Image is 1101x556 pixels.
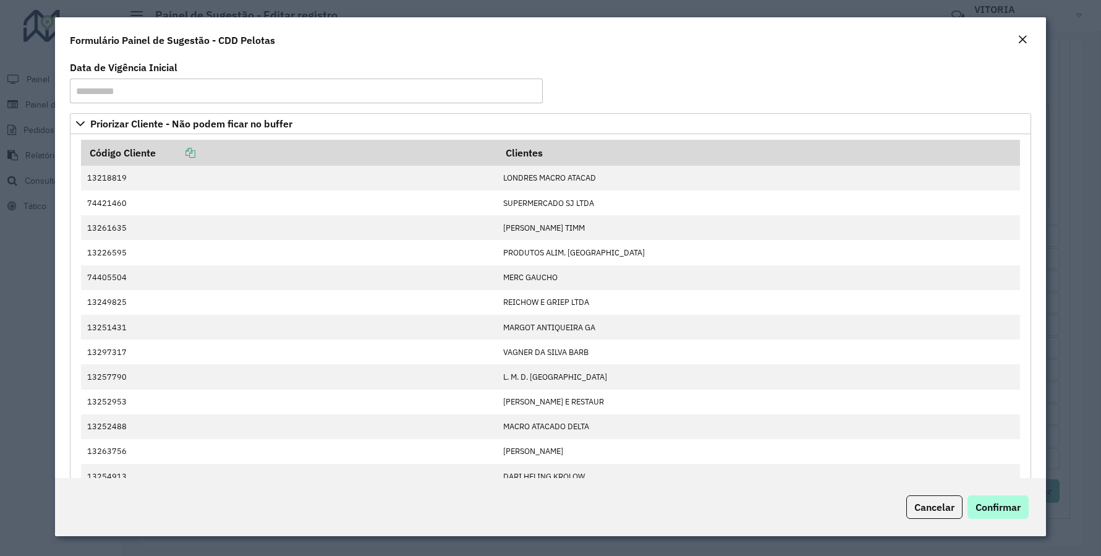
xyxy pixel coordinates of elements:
[156,147,195,159] a: Copiar
[967,495,1029,519] button: Confirmar
[497,166,1020,190] td: LONDRES MACRO ATACAD
[906,495,963,519] button: Cancelar
[497,215,1020,240] td: [PERSON_NAME] TIMM
[90,119,292,129] span: Priorizar Cliente - Não podem ficar no buffer
[81,414,497,439] td: 13252488
[914,501,954,513] span: Cancelar
[81,265,497,290] td: 74405504
[497,315,1020,340] td: MARGOT ANTIQUEIRA GA
[1018,35,1027,45] em: Fechar
[81,315,497,340] td: 13251431
[497,140,1020,166] th: Clientes
[70,60,177,75] label: Data de Vigência Inicial
[497,190,1020,215] td: SUPERMERCADO SJ LTDA
[81,140,497,166] th: Código Cliente
[81,390,497,414] td: 13252953
[81,166,497,190] td: 13218819
[497,240,1020,265] td: PRODUTOS ALIM. [GEOGRAPHIC_DATA]
[81,190,497,215] td: 74421460
[497,439,1020,464] td: [PERSON_NAME]
[497,340,1020,364] td: VAGNER DA SILVA BARB
[81,340,497,364] td: 13297317
[81,240,497,265] td: 13226595
[497,265,1020,290] td: MERC GAUCHO
[70,33,275,48] h4: Formulário Painel de Sugestão - CDD Pelotas
[81,215,497,240] td: 13261635
[81,364,497,389] td: 13257790
[497,414,1020,439] td: MACRO ATACADO DELTA
[1014,32,1031,48] button: Close
[497,290,1020,315] td: REICHOW E GRIEP LTDA
[497,364,1020,389] td: L. M. D. [GEOGRAPHIC_DATA]
[81,464,497,489] td: 13254913
[497,464,1020,489] td: DARI HELING KROLOW
[976,501,1021,513] span: Confirmar
[81,439,497,464] td: 13263756
[70,113,1031,134] a: Priorizar Cliente - Não podem ficar no buffer
[81,290,497,315] td: 13249825
[497,390,1020,414] td: [PERSON_NAME] E RESTAUR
